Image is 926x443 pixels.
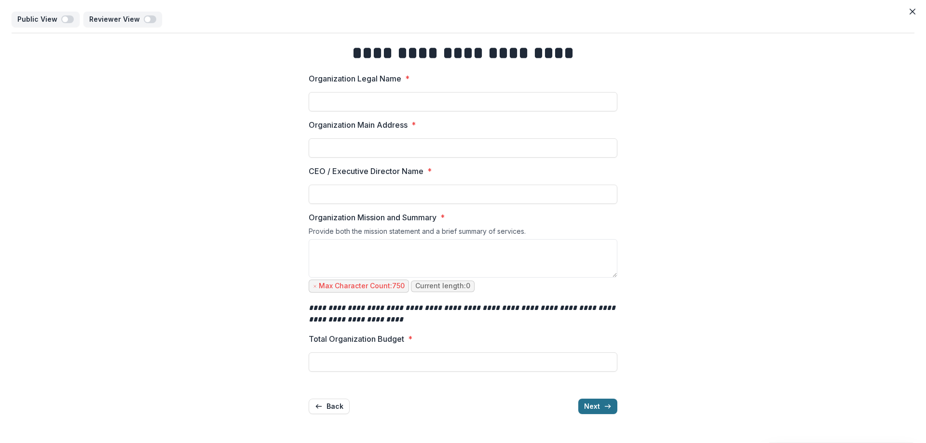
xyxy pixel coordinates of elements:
p: Organization Legal Name [309,73,401,84]
p: CEO / Executive Director Name [309,165,423,177]
p: Reviewer View [89,15,144,24]
p: Max Character Count: 750 [319,282,405,290]
div: Provide both the mission statement and a brief summary of services. [309,227,617,239]
button: Public View [12,12,80,27]
button: Reviewer View [83,12,162,27]
p: Total Organization Budget [309,333,404,345]
p: Organization Mission and Summary [309,212,436,223]
button: Close [905,4,920,19]
p: Current length: 0 [415,282,470,290]
p: Public View [17,15,61,24]
p: Organization Main Address [309,119,408,131]
button: Back [309,399,350,414]
button: Next [578,399,617,414]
